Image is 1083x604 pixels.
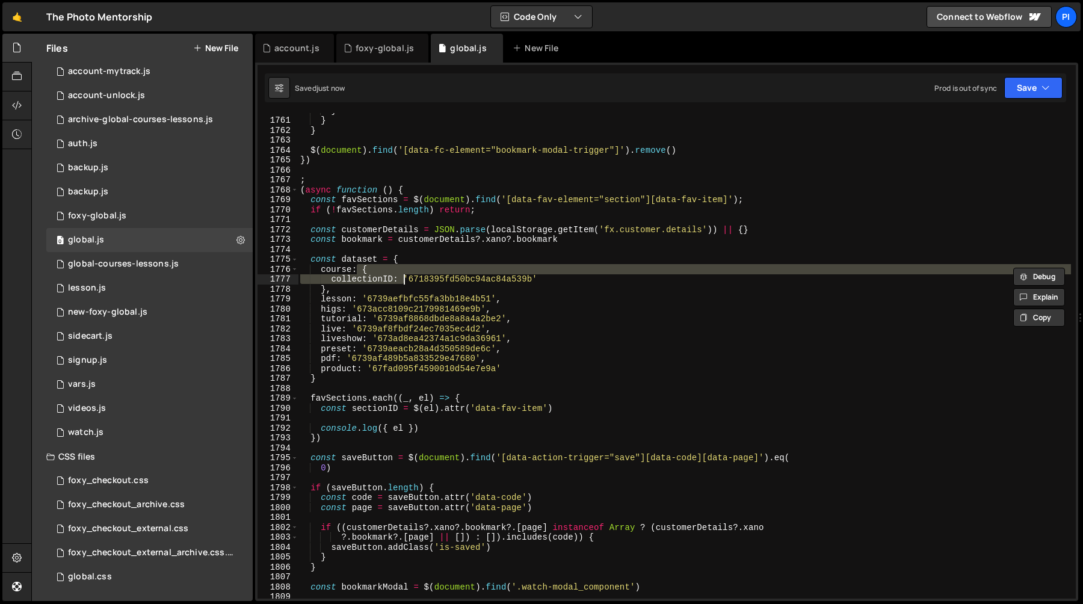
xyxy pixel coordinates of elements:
[46,108,253,132] div: 13533/43968.js
[258,146,298,156] div: 1764
[513,42,563,54] div: New File
[927,6,1052,28] a: Connect to Webflow
[258,463,298,473] div: 1796
[258,175,298,185] div: 1767
[258,443,298,454] div: 1794
[46,348,253,372] div: 13533/35364.js
[258,195,298,205] div: 1769
[1013,288,1065,306] button: Explain
[68,331,113,342] div: sidecart.js
[258,245,298,255] div: 1774
[193,43,238,53] button: New File
[68,66,150,77] div: account-mytrack.js
[258,532,298,543] div: 1803
[258,552,298,562] div: 1805
[258,473,298,483] div: 1797
[258,254,298,265] div: 1775
[258,572,298,582] div: 1807
[258,523,298,533] div: 1802
[258,116,298,126] div: 1761
[68,403,106,414] div: videos.js
[258,265,298,275] div: 1776
[258,324,298,334] div: 1782
[46,42,68,55] h2: Files
[258,393,298,404] div: 1789
[46,421,253,445] div: 13533/38527.js
[68,499,185,510] div: foxy_checkout_archive.css
[57,236,64,246] span: 0
[46,300,253,324] div: 13533/40053.js
[258,582,298,593] div: 1808
[258,562,298,573] div: 1806
[46,493,253,517] div: 13533/44030.css
[68,235,104,245] div: global.js
[258,205,298,215] div: 1770
[68,186,108,197] div: backup.js
[68,114,213,125] div: archive-global-courses-lessons.js
[46,276,253,300] div: 13533/35472.js
[46,541,257,565] div: 13533/44029.css
[68,475,149,486] div: foxy_checkout.css
[46,372,253,396] div: 13533/38978.js
[258,374,298,384] div: 1787
[46,10,152,24] div: The Photo Mentorship
[68,283,106,294] div: lesson.js
[46,517,253,541] div: 13533/38747.css
[1013,309,1065,327] button: Copy
[258,424,298,434] div: 1792
[1013,268,1065,286] button: Debug
[68,523,188,534] div: foxy_checkout_external.css
[258,433,298,443] div: 1793
[258,493,298,503] div: 1799
[258,354,298,364] div: 1785
[258,384,298,394] div: 1788
[258,185,298,196] div: 1768
[258,483,298,493] div: 1798
[46,565,253,589] div: 13533/35489.css
[258,413,298,424] div: 1791
[258,453,298,463] div: 1795
[68,211,126,221] div: foxy-global.js
[68,90,145,101] div: account-unlock.js
[258,274,298,285] div: 1777
[68,162,108,173] div: backup.js
[68,138,97,149] div: auth.js
[258,503,298,513] div: 1800
[258,344,298,354] div: 1784
[258,215,298,225] div: 1771
[258,235,298,245] div: 1773
[46,132,253,156] div: 13533/34034.js
[258,294,298,304] div: 1779
[68,259,179,270] div: global-courses-lessons.js
[2,2,32,31] a: 🤙
[46,204,253,228] div: 13533/34219.js
[46,180,253,204] div: 13533/45030.js
[68,572,112,582] div: global.css
[32,445,253,469] div: CSS files
[68,547,234,558] div: foxy_checkout_external_archive.css.css
[68,307,147,318] div: new-foxy-global.js
[1055,6,1077,28] a: Pi
[46,60,253,84] div: 13533/38628.js
[258,334,298,344] div: 1783
[295,83,345,93] div: Saved
[68,355,107,366] div: signup.js
[1004,77,1063,99] button: Save
[356,42,414,54] div: foxy-global.js
[46,396,253,421] div: 13533/42246.js
[258,155,298,165] div: 1765
[258,404,298,414] div: 1790
[46,252,253,276] div: 13533/35292.js
[258,165,298,176] div: 1766
[258,592,298,602] div: 1809
[46,324,253,348] div: 13533/43446.js
[258,314,298,324] div: 1781
[258,285,298,295] div: 1778
[68,379,96,390] div: vars.js
[934,83,997,93] div: Prod is out of sync
[258,543,298,553] div: 1804
[258,135,298,146] div: 1763
[68,427,103,438] div: watch.js
[258,126,298,136] div: 1762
